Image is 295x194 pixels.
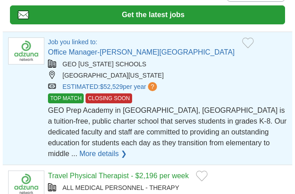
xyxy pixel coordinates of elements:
[196,171,208,181] button: Add to favorite jobs
[242,37,254,48] button: Add to favorite jobs
[62,82,159,92] a: ESTIMATED:$52,529per year?
[48,106,286,157] span: GEO Prep Academy in [GEOGRAPHIC_DATA], [GEOGRAPHIC_DATA] is a tuition-free, public charter school...
[10,5,285,24] button: Get the latest jobs
[79,148,127,159] a: More details ❯
[148,82,157,91] span: ?
[48,60,287,69] div: GEO [US_STATE] SCHOOLS
[48,172,189,180] a: Travel Physical Therapist - $2,196 per week
[48,37,235,47] p: Job you linked to:
[48,183,287,193] div: ALL MEDICAL PERSONNEL - THERAPY
[86,93,132,103] span: CLOSING SOON
[48,93,84,103] span: TOP MATCH
[29,9,277,20] span: Get the latest jobs
[48,71,287,80] div: [GEOGRAPHIC_DATA][US_STATE]
[100,83,123,90] span: $52,529
[48,48,235,56] a: Office Manager-[PERSON_NAME][GEOGRAPHIC_DATA]
[8,37,44,65] img: Company logo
